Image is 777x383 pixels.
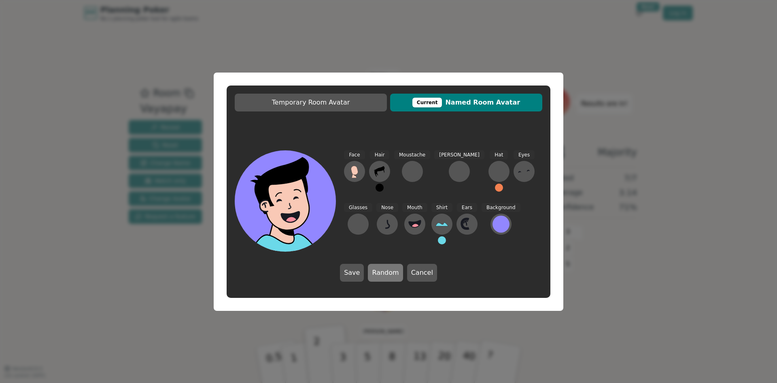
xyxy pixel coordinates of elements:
span: Face [344,150,365,160]
span: Mouth [402,203,427,212]
span: Nose [376,203,398,212]
span: Named Room Avatar [394,98,538,107]
div: This avatar will be displayed in dedicated rooms [412,98,442,107]
span: Hair [370,150,390,160]
span: Glasses [344,203,372,212]
button: Save [340,264,364,282]
span: Shirt [431,203,452,212]
span: [PERSON_NAME] [434,150,484,160]
span: Ears [457,203,477,212]
span: Background [482,203,520,212]
button: Cancel [407,264,437,282]
span: Temporary Room Avatar [239,98,383,107]
button: CurrentNamed Room Avatar [390,94,542,111]
span: Moustache [394,150,430,160]
button: Random [368,264,403,282]
span: Eyes [514,150,535,160]
span: Hat [490,150,508,160]
button: Temporary Room Avatar [235,94,387,111]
